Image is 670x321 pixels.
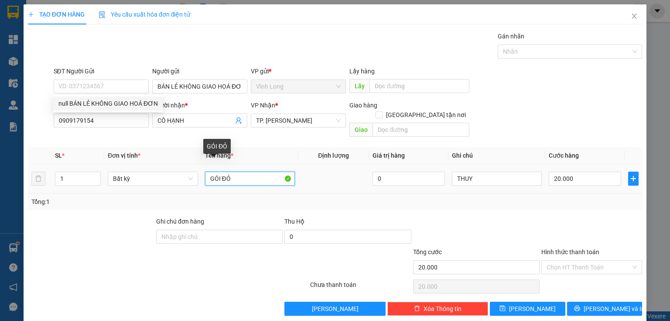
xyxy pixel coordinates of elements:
span: Thu Hộ [284,218,304,225]
div: VP gửi [251,66,346,76]
span: plus [28,11,34,17]
div: Tổng: 1 [31,197,259,207]
button: save[PERSON_NAME] [490,302,565,316]
span: printer [574,305,580,312]
span: TP. Hồ Chí Minh [256,114,341,127]
button: Close [622,4,646,29]
span: Lấy [349,79,369,93]
span: Cước hàng [549,152,579,159]
span: Lấy hàng [349,68,375,75]
img: icon [99,11,106,18]
span: Tổng cước [413,249,442,255]
button: delete [31,172,45,186]
span: [PERSON_NAME] [509,304,556,314]
input: Ghi Chú [452,172,542,186]
input: Dọc đường [373,123,469,137]
div: null BÁN LẺ KHÔNG GIAO HOÁ ĐƠN [53,97,163,110]
div: SĐT Người Gửi [54,66,149,76]
span: Vĩnh Long [256,80,341,93]
span: Xóa Thông tin [424,304,461,314]
span: close [631,13,638,20]
div: GÓI ĐỎ [203,139,231,154]
span: Giá trị hàng [373,152,405,159]
span: VP Nhận [251,102,275,109]
input: 0 [373,172,445,186]
button: plus [628,172,639,186]
div: null BÁN LẺ KHÔNG GIAO HOÁ ĐƠN [58,99,158,108]
span: Giao [349,123,373,137]
span: Tên hàng [205,152,233,159]
div: Người gửi [152,66,247,76]
label: Gán nhãn [498,33,524,40]
span: Gửi: [7,8,21,17]
span: user-add [235,117,242,124]
span: delete [414,305,420,312]
span: Đơn vị tính [108,152,140,159]
div: [PERSON_NAME] [57,28,126,39]
div: Vĩnh Long [7,7,51,28]
span: save [499,305,506,312]
div: Người nhận [152,100,247,110]
span: Giao hàng [349,102,377,109]
button: deleteXóa Thông tin [387,302,488,316]
div: BÁN LẺ KHÔNG GIAO HOÁ ĐƠN [7,28,51,70]
label: Hình thức thanh toán [541,249,599,255]
div: Chưa thanh toán [309,280,412,295]
span: TẠO ĐƠN HÀNG [28,11,85,18]
span: SL [55,152,62,159]
span: plus [629,175,638,182]
span: Yêu cầu xuất hóa đơn điện tử [99,11,191,18]
div: TP. [PERSON_NAME] [57,7,126,28]
span: [PERSON_NAME] và In [584,304,645,314]
div: 0935661711 [57,39,126,51]
span: Nhận: [57,8,78,17]
input: Dọc đường [369,79,469,93]
button: [PERSON_NAME] [284,302,385,316]
span: [GEOGRAPHIC_DATA] tận nơi [383,110,469,120]
th: Ghi chú [448,147,545,164]
span: Định lượng [318,152,349,159]
button: printer[PERSON_NAME] và In [567,302,643,316]
span: [PERSON_NAME] [312,304,359,314]
span: Bất kỳ [113,172,192,185]
input: Ghi chú đơn hàng [156,230,283,244]
input: VD: Bàn, Ghế [205,172,295,186]
label: Ghi chú đơn hàng [156,218,204,225]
